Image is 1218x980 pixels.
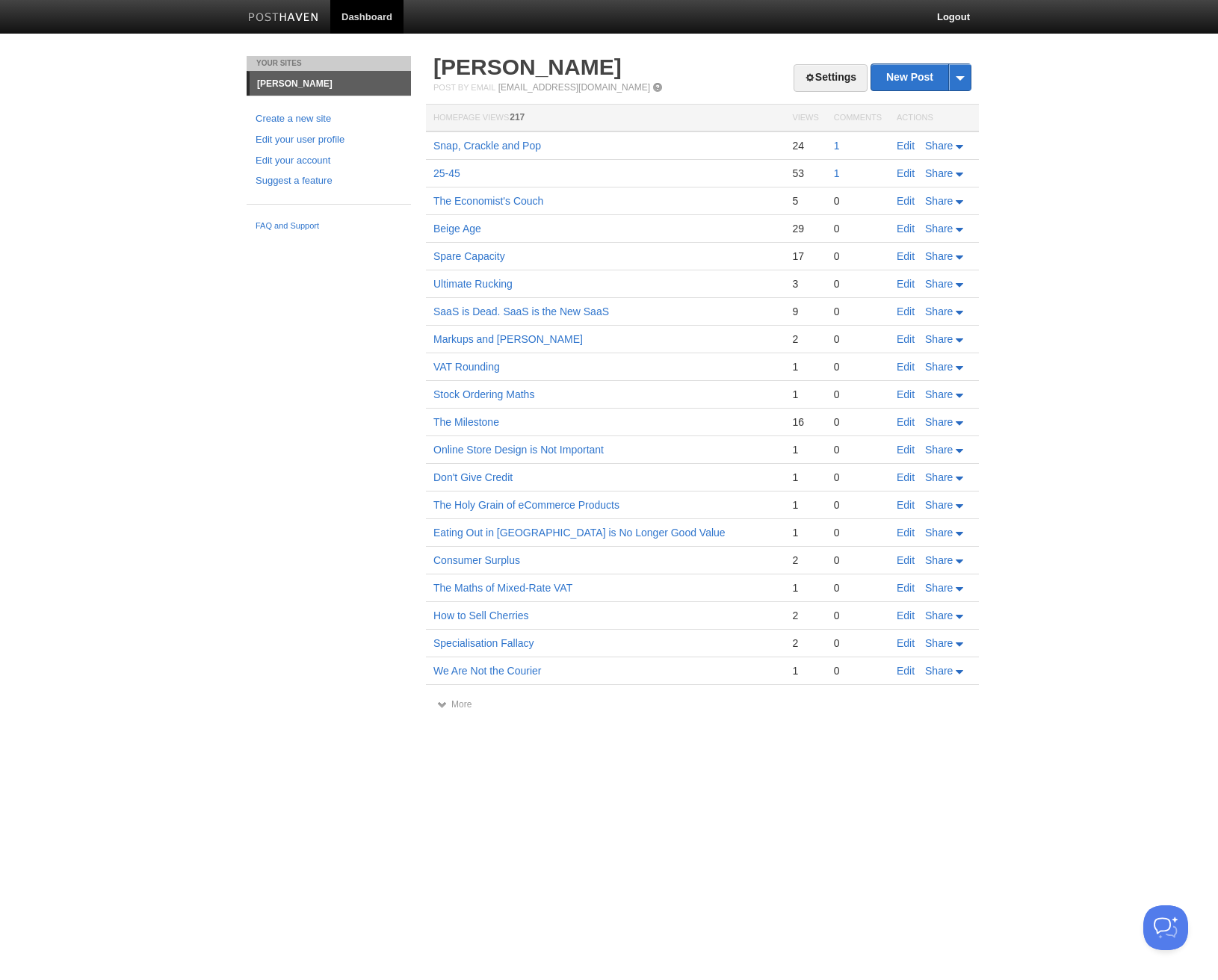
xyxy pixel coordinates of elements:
div: 0 [834,471,882,484]
div: 1 [792,471,818,484]
a: [PERSON_NAME] [433,55,622,79]
span: Share [925,250,953,262]
span: Share [925,665,953,677]
span: Share [925,582,953,594]
div: 1 [792,388,818,401]
span: Share [925,499,953,511]
div: 1 [792,360,818,373]
span: Share [925,195,953,207]
a: FAQ and Support [256,220,402,233]
a: [EMAIL_ADDRESS][DOMAIN_NAME] [498,82,650,93]
img: Posthaven-bar [248,13,319,24]
div: 0 [834,222,882,235]
li: Your Sites [247,56,411,71]
div: 0 [834,636,882,650]
span: Share [925,140,953,152]
a: Edit [897,388,915,400]
div: 0 [834,360,882,373]
a: The Holy Grain of eCommerce Products [433,499,619,511]
a: Suggest a feature [256,173,402,189]
a: Edit [897,416,915,428]
a: Eating Out in [GEOGRAPHIC_DATA] is No Longer Good Value [433,527,726,539]
a: Create a new site [256,111,402,127]
a: SaaS is Dead. SaaS is the New SaaS [433,306,609,317]
a: Edit [897,582,915,594]
div: 2 [792,636,818,650]
div: 0 [834,388,882,401]
a: Edit [897,527,915,539]
a: Spare Capacity [433,250,505,262]
div: 0 [834,277,882,291]
div: 0 [834,332,882,346]
a: How to Sell Cherries [433,610,529,621]
div: 0 [834,581,882,595]
a: We Are Not the Courier [433,665,541,677]
a: The Economist's Couch [433,195,543,207]
span: Share [925,278,953,290]
span: Share [925,610,953,621]
a: Edit [897,444,915,456]
a: Edit [897,140,915,152]
span: Share [925,361,953,373]
div: 0 [834,553,882,567]
div: 0 [834,609,882,622]
a: Consumer Surplus [433,554,520,566]
div: 5 [792,194,818,208]
th: Homepage Views [426,105,785,132]
a: More [437,699,472,710]
span: Share [925,333,953,345]
div: 0 [834,415,882,429]
a: Edit your user profile [256,132,402,148]
a: Stock Ordering Maths [433,388,534,400]
a: The Maths of Mixed-Rate VAT [433,582,572,594]
a: Ultimate Rucking [433,278,513,290]
div: 1 [792,498,818,512]
a: Snap, Crackle and Pop [433,140,541,152]
span: Share [925,637,953,649]
a: Markups and [PERSON_NAME] [433,333,583,345]
span: Share [925,306,953,317]
a: 1 [834,167,840,179]
span: Share [925,554,953,566]
div: 0 [834,249,882,263]
a: Online Store Design is Not Important [433,444,604,456]
a: Settings [794,64,868,92]
span: Share [925,167,953,179]
th: Actions [889,105,979,132]
div: 53 [792,167,818,180]
a: Edit [897,610,915,621]
a: Edit [897,665,915,677]
div: 1 [792,664,818,677]
span: Share [925,388,953,400]
div: 24 [792,139,818,152]
span: Share [925,471,953,483]
a: Edit [897,361,915,373]
div: 0 [834,194,882,208]
span: Share [925,444,953,456]
a: The Milestone [433,416,499,428]
a: Specialisation Fallacy [433,637,534,649]
a: Edit [897,167,915,179]
div: 17 [792,249,818,263]
a: VAT Rounding [433,361,500,373]
div: 0 [834,498,882,512]
a: Edit [897,195,915,207]
div: 2 [792,553,818,567]
div: 1 [792,526,818,539]
div: 3 [792,277,818,291]
a: Beige Age [433,223,481,235]
div: 2 [792,609,818,622]
div: 0 [834,526,882,539]
span: Share [925,527,953,539]
a: Don't Give Credit [433,471,513,483]
a: Edit [897,471,915,483]
div: 29 [792,222,818,235]
iframe: Help Scout Beacon - Open [1143,905,1188,950]
a: Edit [897,637,915,649]
a: New Post [871,64,971,90]
div: 0 [834,443,882,456]
span: Share [925,223,953,235]
a: Edit [897,333,915,345]
a: 25-45 [433,167,460,179]
a: Edit [897,554,915,566]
